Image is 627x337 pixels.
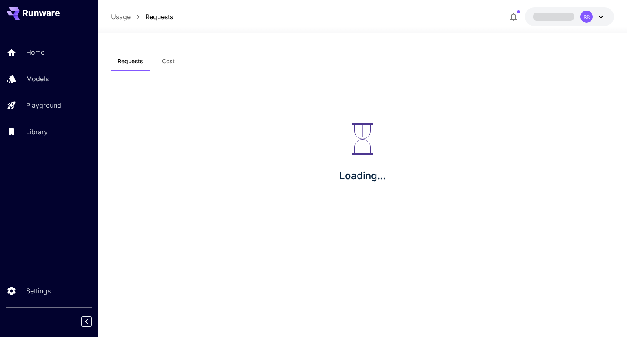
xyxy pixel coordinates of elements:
[111,12,131,22] a: Usage
[339,168,386,183] p: Loading...
[118,58,143,65] span: Requests
[81,316,92,327] button: Collapse sidebar
[111,12,173,22] nav: breadcrumb
[26,74,49,84] p: Models
[145,12,173,22] a: Requests
[26,286,51,296] p: Settings
[26,100,61,110] p: Playground
[26,47,44,57] p: Home
[580,11,593,23] div: RR
[162,58,175,65] span: Cost
[87,314,98,329] div: Collapse sidebar
[525,7,614,26] button: RR
[26,127,48,137] p: Library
